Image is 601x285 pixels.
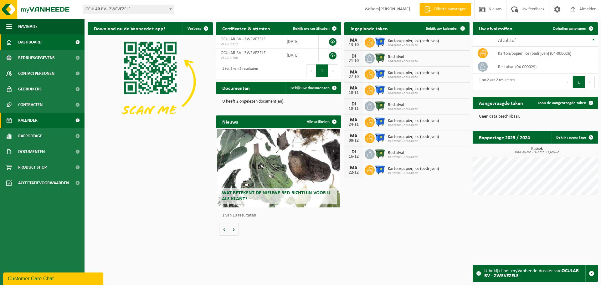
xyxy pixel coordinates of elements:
[479,115,592,119] p: Geen data beschikbaar.
[88,35,213,129] img: Download de VHEPlus App
[388,171,439,175] span: 10-929388 - OCULAR BV
[388,140,439,143] span: 10-929388 - OCULAR BV
[221,56,277,61] span: VLA708788
[388,124,439,127] span: 10-929388 - OCULAR BV
[473,97,529,109] h2: Aangevraagde taken
[388,108,418,111] span: 10-929388 - OCULAR BV
[493,60,598,74] td: restafval (04-000029)
[388,55,418,60] span: Restafval
[573,76,585,88] button: 1
[375,53,385,63] img: WB-1100-HPE-GN-01
[344,22,394,34] h2: Ingeplande taken
[347,102,360,107] div: DI
[551,131,597,144] a: Bekijk rapportage
[288,22,341,35] a: Bekijk uw certificaten
[347,107,360,111] div: 18-11
[222,213,338,218] p: 1 van 10 resultaten
[476,75,515,89] div: 1 tot 2 van 2 resultaten
[347,165,360,170] div: MA
[388,135,439,140] span: Karton/papier, los (bedrijven)
[347,118,360,123] div: MA
[388,155,418,159] span: 10-929388 - OCULAR BV
[375,100,385,111] img: WB-1100-HPE-GN-01
[306,64,316,77] button: Previous
[388,44,439,48] span: 10-929388 - OCULAR BV
[18,144,45,160] span: Documenten
[388,119,439,124] span: Karton/papier, los (bedrijven)
[498,38,516,43] span: Afvalstof
[3,271,105,285] iframe: chat widget
[347,75,360,79] div: 27-10
[347,59,360,63] div: 21-10
[388,39,439,44] span: Karton/papier, los (bedrijven)
[216,82,256,94] h2: Documenten
[285,82,341,94] a: Bekijk uw documenten
[476,151,598,154] span: 2024: 66,000 m3 - 2025: 42,900 m3
[217,129,340,207] a: Wat betekent de nieuwe RED-richtlijn voor u als klant?
[388,87,439,92] span: Karton/papier, los (bedrijven)
[302,115,341,128] a: Alle artikelen
[375,37,385,47] img: WB-1100-HPE-BE-01
[219,223,229,236] button: Vorige
[388,76,439,79] span: 10-929388 - OCULAR BV
[375,132,385,143] img: WB-1100-HPE-BE-01
[347,70,360,75] div: MA
[182,22,212,35] button: Verberg
[187,27,201,31] span: Verberg
[375,164,385,175] img: WB-1100-HPE-BE-01
[347,134,360,139] div: MA
[419,3,471,16] a: Offerte aanvragen
[388,166,439,171] span: Karton/papier, los (bedrijven)
[484,268,579,278] strong: OCULAR BV - ZWEVEZELE
[379,7,410,12] strong: [PERSON_NAME]
[328,64,338,77] button: Next
[18,97,43,113] span: Contracten
[585,76,595,88] button: Next
[282,48,319,62] td: [DATE]
[347,170,360,175] div: 22-12
[216,22,276,34] h2: Certificaten & attesten
[216,115,244,128] h2: Nieuws
[388,103,418,108] span: Restafval
[83,5,174,14] span: OCULAR BV - ZWEVEZELE
[222,191,330,201] span: Wat betekent de nieuwe RED-richtlijn voor u als klant?
[18,175,69,191] span: Acceptatievoorwaarden
[432,6,468,13] span: Offerte aanvragen
[375,116,385,127] img: WB-1100-HPE-BE-01
[347,38,360,43] div: MA
[563,76,573,88] button: Previous
[484,265,585,282] div: U bekijkt het myVanheede dossier van
[347,43,360,47] div: 13-10
[18,50,55,66] span: Bedrijfsgegevens
[347,123,360,127] div: 24-11
[222,99,335,104] p: U heeft 2 ongelezen document(en).
[388,60,418,64] span: 10-929388 - OCULAR BV
[18,34,42,50] span: Dashboard
[18,160,47,175] span: Product Shop
[18,66,54,81] span: Contactpersonen
[375,84,385,95] img: WB-1100-HPE-BE-01
[388,71,439,76] span: Karton/papier, los (bedrijven)
[347,54,360,59] div: DI
[388,92,439,95] span: 10-929388 - OCULAR BV
[426,27,458,31] span: Bekijk uw kalender
[533,97,597,109] a: Toon de aangevraagde taken
[290,86,330,90] span: Bekijk uw documenten
[388,150,418,155] span: Restafval
[18,81,42,97] span: Gebruikers
[347,91,360,95] div: 10-11
[553,27,586,31] span: Ophaling aanvragen
[347,155,360,159] div: 16-12
[229,223,239,236] button: Volgende
[476,147,598,154] h3: Kubiek
[282,35,319,48] td: [DATE]
[88,22,171,34] h2: Download nu de Vanheede+ app!
[18,19,38,34] span: Navigatie
[548,22,597,35] a: Ophaling aanvragen
[293,27,330,31] span: Bekijk uw certificaten
[538,101,586,105] span: Toon de aangevraagde taken
[221,51,266,55] span: OCULAR BV - ZWEVEZELE
[493,47,598,60] td: karton/papier, los (bedrijven) (04-000026)
[221,42,277,47] span: VLA903312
